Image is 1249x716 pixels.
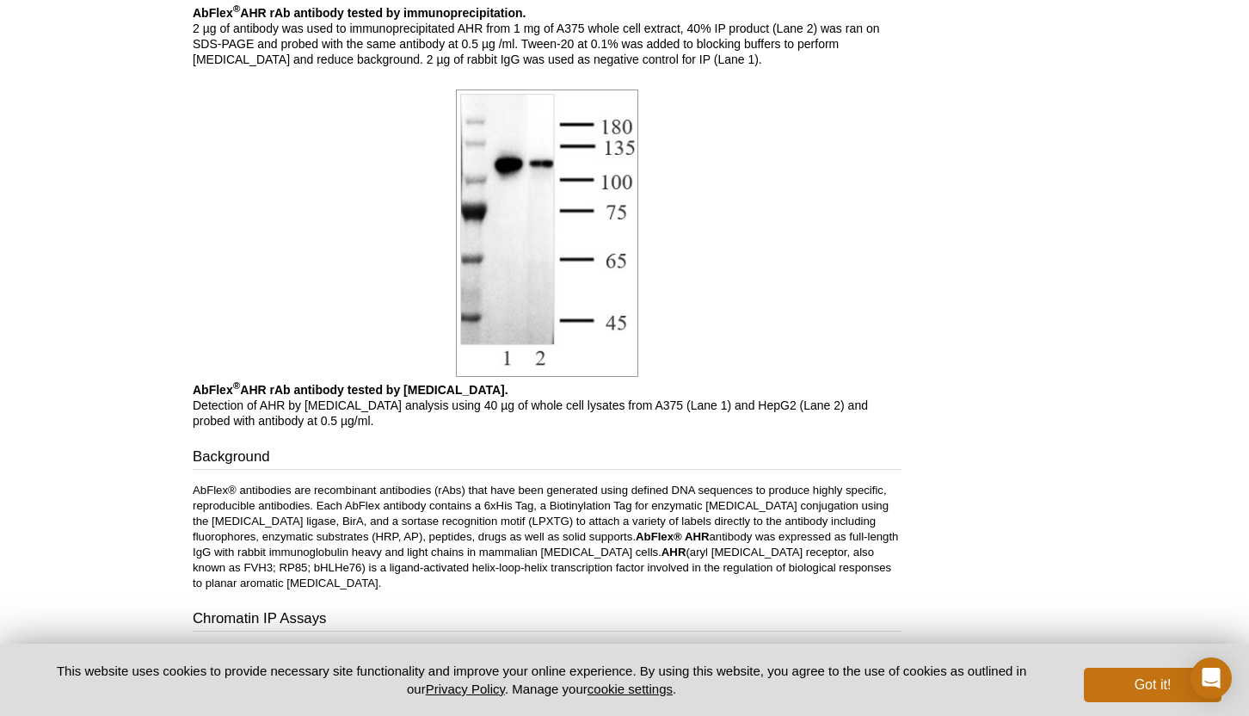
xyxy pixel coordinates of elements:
p: This website uses cookies to provide necessary site functionality and improve your online experie... [28,662,1055,698]
b: AbFlex AHR rAb antibody tested by [MEDICAL_DATA]. [193,383,508,397]
div: Open Intercom Messenger [1191,657,1232,699]
h3: Chromatin IP Assays [193,608,901,633]
sup: ® [233,380,241,391]
strong: AHR [661,546,686,559]
h3: Background [193,447,901,471]
b: AbFlex AHR rAb antibody tested by immunoprecipitation. [193,6,526,20]
button: cookie settings [588,682,673,696]
img: AbFlex<sup>®</sup> AHR antibody (rAb) tested by Western blot. [456,89,638,376]
p: 2 µg of antibody was used to immunoprecipitated AHR from 1 mg of A375 whole cell extract, 40% IP ... [193,5,901,67]
button: Got it! [1084,668,1221,702]
sup: ® [233,3,241,15]
a: Privacy Policy [426,682,505,696]
p: Detection of AHR by [MEDICAL_DATA] analysis using 40 µg of whole cell lysates from A375 (Lane 1) ... [193,382,901,429]
p: AbFlex® antibodies are recombinant antibodies (rAbs) that have been generated using defined DNA s... [193,483,901,591]
strong: AbFlex® AHR [636,530,709,543]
